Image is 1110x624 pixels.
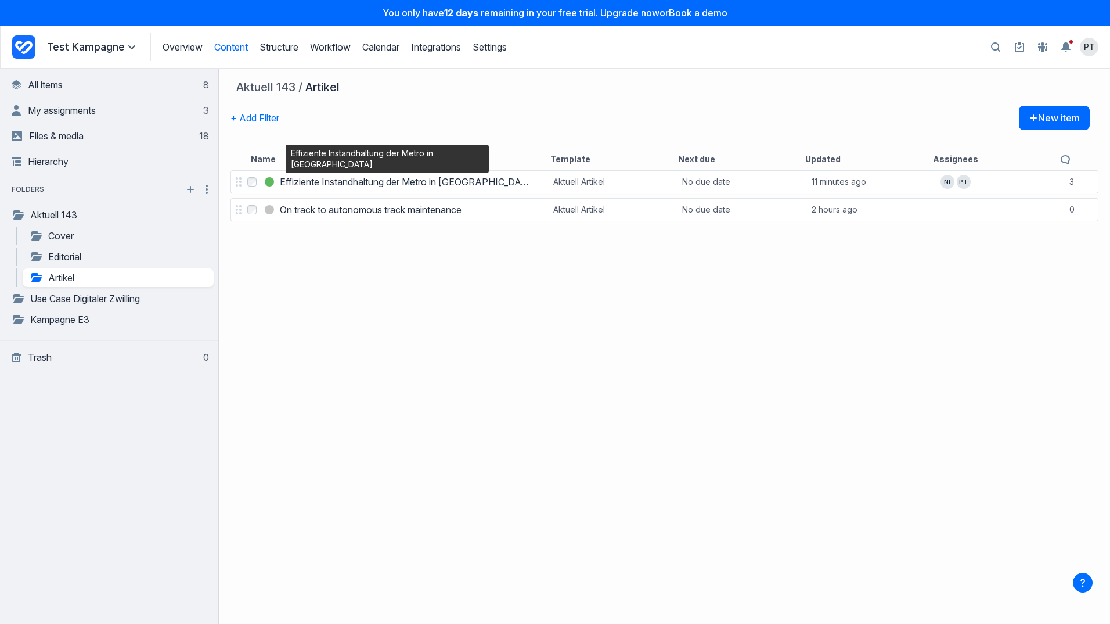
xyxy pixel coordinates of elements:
[1019,106,1090,130] button: New item
[362,41,399,53] a: Calendar
[236,80,295,94] a: Aktuell 143
[201,79,209,91] div: 8
[805,153,841,165] button: Updated
[1057,38,1075,56] button: Toggle the notification sidebar
[682,176,730,188] div: No due date
[200,182,214,196] button: More folder actions
[201,105,209,116] div: 3
[201,352,209,363] div: 0
[12,292,209,306] a: Use Case Digitaler Zwilling
[29,130,84,142] span: Files & media
[678,153,715,165] button: Next due
[812,176,866,188] span: 11 minutes ago
[12,73,209,96] a: All items8
[444,7,478,19] strong: 12 days
[260,41,298,53] a: Structure
[12,313,209,327] a: Kampagne E3
[214,41,248,53] a: Content
[550,153,590,165] button: Template
[28,105,96,116] span: My assignments
[1010,38,1029,56] a: Setup guide
[30,250,209,264] a: Editorial
[12,99,209,122] a: My assignments3
[305,80,340,94] div: Artikel
[1033,38,1052,56] a: People and Groups
[197,130,209,142] div: 18
[411,41,461,53] a: Integrations
[5,184,51,195] span: folders
[1080,38,1098,56] summary: View profile menu
[12,33,35,61] a: Project Dashboard
[812,204,857,216] span: 2 hours ago
[251,153,276,165] button: Name
[12,208,209,222] a: Aktuell 143
[163,41,203,53] a: Overview
[12,124,209,148] a: Files & media18
[230,106,279,130] button: + Add Filter
[940,175,954,189] span: NI
[28,352,52,363] span: Trash
[985,37,1006,58] button: Open search
[473,41,507,53] a: Settings
[280,203,462,217] a: On track to autonomous track maintenance
[30,271,209,285] a: Artikel
[957,175,971,189] span: PT
[957,175,971,185] span: PT
[12,150,209,173] a: Hierarchy
[682,204,730,216] div: No due date
[310,41,351,53] a: Workflow
[940,175,954,185] span: NI
[30,229,209,243] a: Cover
[280,175,532,189] a: Effiziente Instandhaltung der Metro in [GEOGRAPHIC_DATA]
[933,153,978,165] button: Assignees
[47,40,139,54] summary: Test Kampagne
[1084,41,1095,53] span: PT
[12,346,209,369] a: Trash0
[7,7,1103,19] p: You only have remaining in your free trial. Upgrade now or Book a demo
